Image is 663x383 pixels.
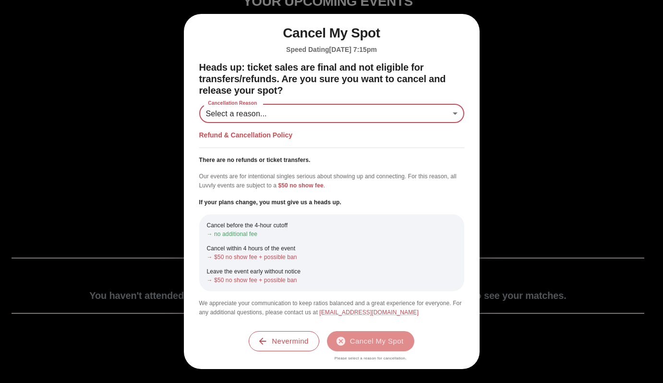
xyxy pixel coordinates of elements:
p: Cancel within 4 hours of the event [207,244,457,253]
div: Select a reason... [199,104,464,123]
h5: Speed Dating [DATE] 7:15pm [199,45,464,54]
p: Leave the event early without notice [207,267,457,276]
p: Our events are for intentional singles serious about showing up and connecting. For this reason, ... [199,172,464,190]
p: → $50 no show fee + possible ban [207,276,457,284]
p: Cancel before the 4-hour cutoff [207,221,457,230]
h5: Refund & Cancellation Policy [199,131,464,140]
span: Please select a reason for cancellation. [327,355,414,361]
h1: Cancel My Spot [199,25,464,41]
p: If your plans change, you must give us a heads up. [199,198,464,207]
p: We appreciate your communication to keep ratios balanced and a great experience for everyone. For... [199,299,464,317]
label: Cancellation Reason [203,100,262,107]
p: There are no refunds or ticket transfers. [199,156,464,164]
p: → $50 no show fee + possible ban [207,253,457,261]
h2: Heads up: ticket sales are final and not eligible for transfers/refunds. Are you sure you want to... [199,62,464,96]
span: $50 no show fee [278,182,323,189]
a: [EMAIL_ADDRESS][DOMAIN_NAME] [319,309,419,316]
button: Nevermind [249,331,319,351]
p: → no additional fee [207,230,457,238]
